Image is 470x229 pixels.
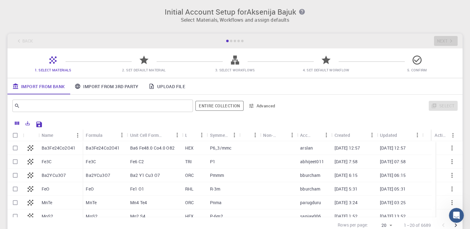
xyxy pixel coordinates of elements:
[22,118,33,128] button: Export
[86,159,96,165] p: Fe3C
[42,172,66,178] p: Ba2YCu3O7
[335,200,358,206] p: [DATE] 3:24
[312,130,322,140] button: Sort
[338,222,368,229] p: Rows per page:
[187,130,197,140] button: Sort
[70,78,143,94] a: Import From 3rd Party
[86,200,97,206] p: MnTe
[12,118,22,128] button: Columns
[185,159,192,165] p: TRI
[380,213,406,219] p: [DATE] 13:52
[210,200,222,206] p: Pnma
[380,159,406,165] p: [DATE] 07:58
[412,130,422,140] button: Menu
[380,172,406,178] p: [DATE] 06:15
[185,213,194,219] p: HEX
[380,200,406,206] p: [DATE] 03:25
[335,159,358,165] p: [DATE] 7:58
[162,130,172,140] button: Sort
[185,186,194,192] p: RHL
[195,101,243,111] span: Filter throughout whole library including sets (folders)
[435,129,448,141] div: Actions
[86,186,94,192] p: FeO
[300,145,313,151] p: arslan
[42,213,53,219] p: MoS2
[335,186,358,192] p: [DATE] 5:31
[130,145,175,151] p: Ba6 Fe48.0 Co4.0 O82
[300,172,320,178] p: bburcham
[260,129,297,141] div: Non-periodic
[185,200,194,206] p: ORC
[407,68,427,72] span: 5. Confirm
[277,130,287,140] button: Sort
[23,129,39,141] div: Icon
[86,213,98,219] p: MoS2
[11,7,459,16] h3: Initial Account Setup for Aksenija Bajuk
[210,213,223,219] p: P-6m2
[185,145,194,151] p: HEX
[172,130,182,140] button: Menu
[42,159,52,165] p: Fe3C
[130,129,162,141] div: Unit Cell Formula
[350,130,360,140] button: Sort
[210,145,231,151] p: P6_3/mmc
[182,129,207,141] div: Lattice
[300,159,324,165] p: abhijeet011
[39,129,83,141] div: Name
[380,186,406,192] p: [DATE] 05:31
[335,129,350,141] div: Created
[86,145,120,151] p: Ba3Fe24Co2O41
[7,78,70,94] a: Import From Bank
[42,200,52,206] p: MnTe
[404,222,431,228] p: 1–20 of 6689
[185,172,194,178] p: ORC
[86,129,103,141] div: Formula
[83,129,127,141] div: Formula
[230,130,240,140] button: Menu
[42,129,53,141] div: Name
[130,200,147,206] p: Mn4 Te4
[12,4,35,10] span: Support
[197,130,207,140] button: Menu
[303,68,349,72] span: 4. Set Default Workflow
[240,129,260,141] div: Tags
[73,130,83,140] button: Menu
[297,129,331,141] div: Account
[287,130,297,140] button: Menu
[300,129,311,141] div: Account
[130,172,160,178] p: Ba2 Y1 Cu3 O7
[103,130,113,140] button: Sort
[250,130,260,140] button: Menu
[322,130,331,140] button: Menu
[335,172,358,178] p: [DATE] 6:15
[300,186,320,192] p: bburcham
[127,129,182,141] div: Unit Cell Formula
[215,68,255,72] span: 3. Select Workflows
[263,129,277,141] div: Non-periodic
[122,68,166,72] span: 2. Set Default Material
[367,130,377,140] button: Menu
[331,129,377,141] div: Created
[335,145,360,151] p: [DATE] 12:57
[397,130,407,140] button: Sort
[117,130,127,140] button: Menu
[130,186,144,192] p: Fe1 O1
[11,16,459,24] p: Select Materials, Workflows and assign defaults
[210,186,221,192] p: R-3m
[53,130,63,140] button: Sort
[210,159,215,165] p: P1
[185,129,187,141] div: Lattice
[42,186,49,192] p: FeO
[431,129,458,141] div: Actions
[130,213,145,219] p: Mo2 S4
[380,145,406,151] p: [DATE] 12:57
[448,130,458,140] button: Menu
[86,172,110,178] p: Ba2YCu3O7
[377,129,422,141] div: Updated
[300,213,321,219] p: sanjay006
[243,130,253,140] button: Sort
[210,129,230,141] div: Symmetry
[246,101,278,111] button: Advanced
[144,78,190,94] a: Upload File
[35,68,71,72] span: 1. Select Materials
